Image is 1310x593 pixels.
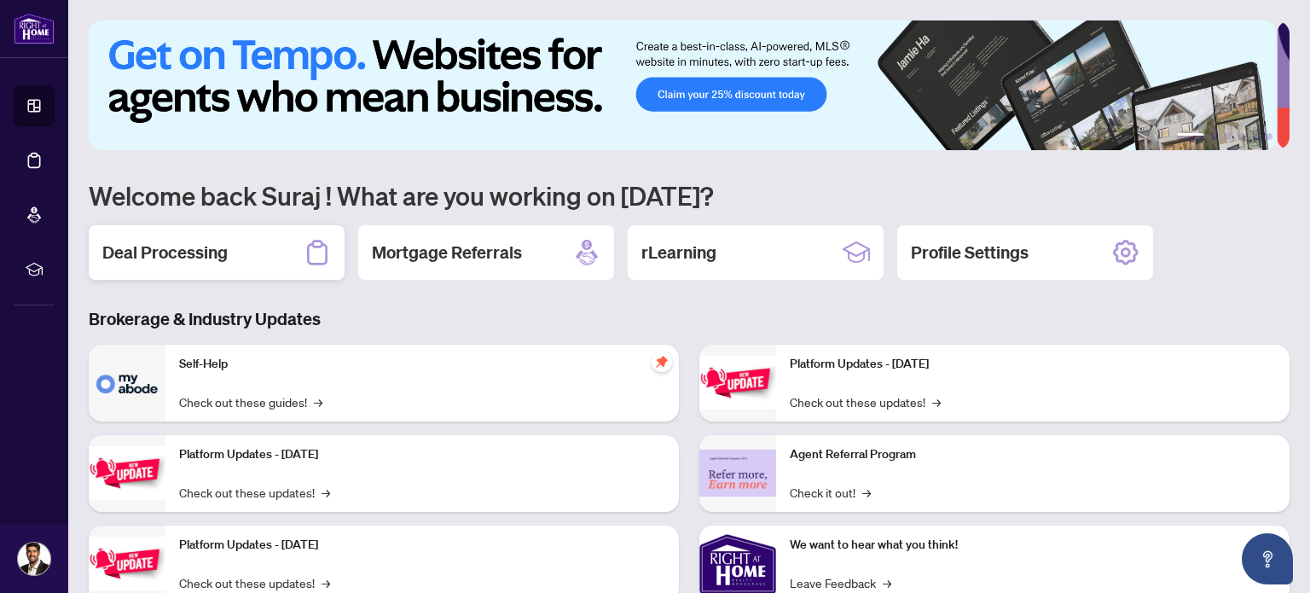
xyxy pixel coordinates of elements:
[18,543,50,575] img: Profile Icon
[790,573,891,592] a: Leave Feedback→
[641,241,716,265] h2: rLearning
[790,483,871,502] a: Check it out!→
[89,537,165,590] img: Platform Updates - July 21, 2025
[179,573,330,592] a: Check out these updates!→
[89,179,1290,212] h1: Welcome back Suraj ! What are you working on [DATE]?
[883,573,891,592] span: →
[1252,133,1259,140] button: 5
[89,446,165,500] img: Platform Updates - September 16, 2025
[1211,133,1218,140] button: 2
[862,483,871,502] span: →
[89,345,165,421] img: Self-Help
[790,445,1276,464] p: Agent Referral Program
[1177,133,1204,140] button: 1
[372,241,522,265] h2: Mortgage Referrals
[89,20,1277,150] img: Slide 0
[699,356,776,410] img: Platform Updates - June 23, 2025
[179,483,330,502] a: Check out these updates!→
[790,536,1276,555] p: We want to hear what you think!
[14,13,55,44] img: logo
[1242,533,1293,584] button: Open asap
[322,483,330,502] span: →
[179,392,322,411] a: Check out these guides!→
[932,392,941,411] span: →
[1225,133,1232,140] button: 3
[314,392,322,411] span: →
[179,355,665,374] p: Self-Help
[790,355,1276,374] p: Platform Updates - [DATE]
[699,450,776,497] img: Agent Referral Program
[1266,133,1272,140] button: 6
[89,307,1290,331] h3: Brokerage & Industry Updates
[179,445,665,464] p: Platform Updates - [DATE]
[1238,133,1245,140] button: 4
[790,392,941,411] a: Check out these updates!→
[911,241,1029,265] h2: Profile Settings
[102,241,228,265] h2: Deal Processing
[179,536,665,555] p: Platform Updates - [DATE]
[322,573,330,592] span: →
[652,352,672,372] span: pushpin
